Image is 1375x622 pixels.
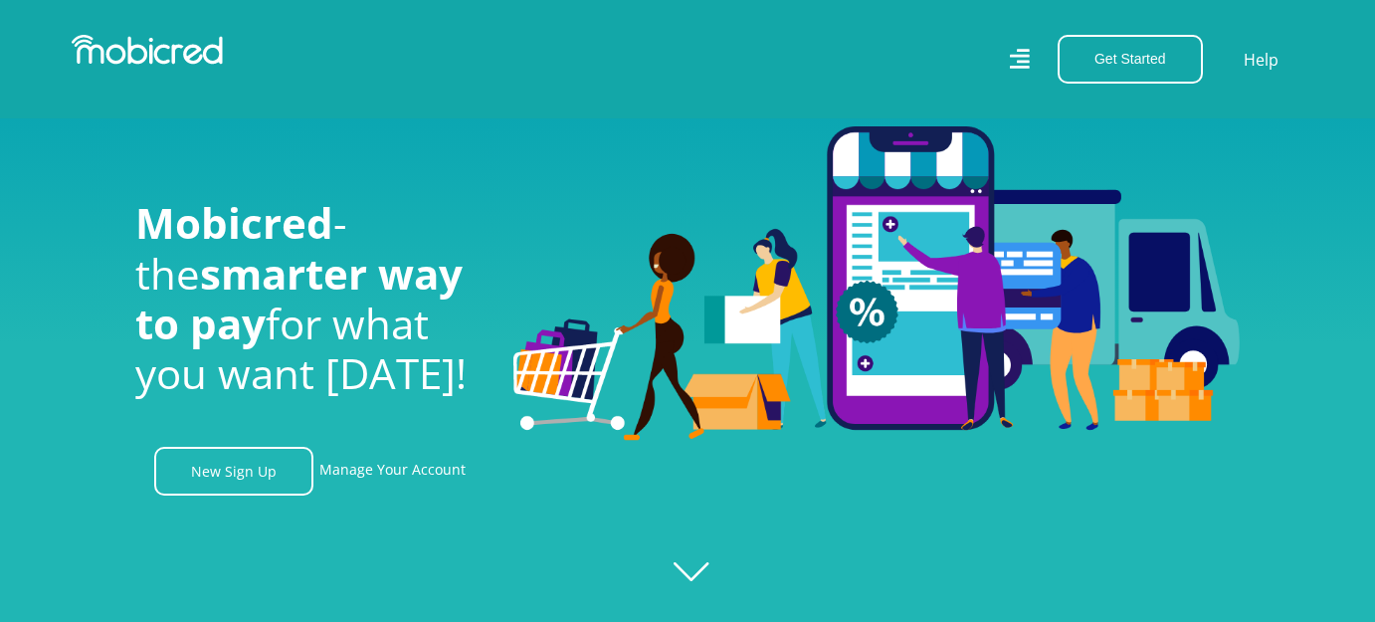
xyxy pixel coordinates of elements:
[1058,35,1203,84] button: Get Started
[72,35,223,65] img: Mobicred
[135,194,333,251] span: Mobicred
[319,447,466,496] a: Manage Your Account
[1243,47,1279,73] a: Help
[513,126,1240,441] img: Welcome to Mobicred
[135,198,484,399] h1: - the for what you want [DATE]!
[135,245,463,351] span: smarter way to pay
[154,447,313,496] a: New Sign Up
